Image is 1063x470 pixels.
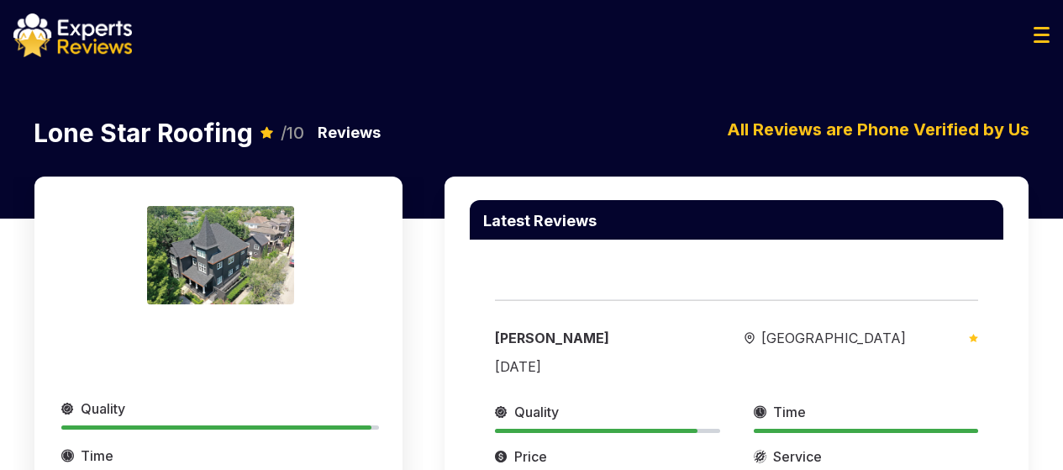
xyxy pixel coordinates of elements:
span: /10 [281,124,304,141]
span: Time [773,402,806,422]
span: Quality [81,399,125,419]
img: expert image [147,206,294,304]
span: Quality [514,402,559,422]
img: slider icon [495,446,508,467]
p: Latest Reviews [483,214,597,229]
p: All Reviews are Phone Verified by Us [707,117,1050,142]
span: Service [773,446,822,467]
div: [DATE] [495,356,541,377]
img: slider icon [61,446,74,466]
span: [GEOGRAPHIC_DATA] [761,328,906,348]
img: slider icon [754,402,766,422]
img: slider icon [495,402,508,422]
img: logo [13,13,132,57]
span: Time [81,446,113,466]
span: Price [514,446,547,467]
img: Menu Icon [1034,27,1050,43]
img: slider icon [745,332,755,345]
img: slider icon [754,446,766,467]
div: [PERSON_NAME] [495,328,688,348]
img: slider icon [61,399,74,419]
p: Lone Star Roofing [34,120,253,145]
p: Reviews [318,121,381,145]
img: slider icon [969,334,978,342]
